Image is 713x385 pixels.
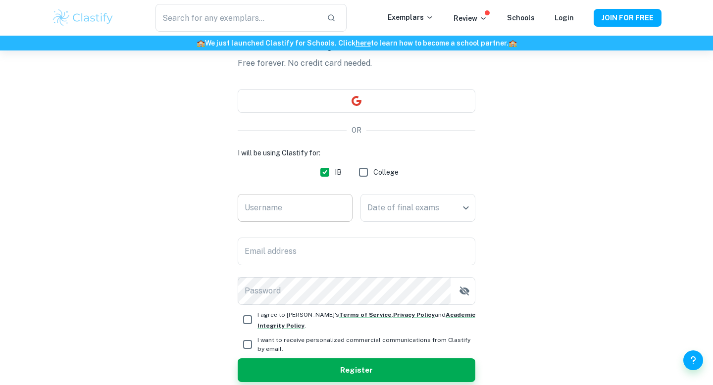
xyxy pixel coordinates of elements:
[594,9,662,27] button: JOIN FOR FREE
[155,4,319,32] input: Search for any exemplars...
[683,350,703,370] button: Help and Feedback
[509,39,517,47] span: 🏫
[238,147,475,158] h6: I will be using Clastify for:
[197,39,205,47] span: 🏫
[339,311,392,318] a: Terms of Service
[51,8,114,28] img: Clastify logo
[507,14,535,22] a: Schools
[393,311,435,318] a: Privacy Policy
[352,125,361,136] p: OR
[454,13,487,24] p: Review
[257,311,475,329] span: I agree to [PERSON_NAME]'s , and .
[335,167,342,178] span: IB
[2,38,711,48] h6: We just launched Clastify for Schools. Click to learn how to become a school partner.
[238,358,475,382] button: Register
[388,12,434,23] p: Exemplars
[238,57,475,69] p: Free forever. No credit card needed.
[555,14,574,22] a: Login
[257,336,475,353] span: I want to receive personalized commercial communications from Clastify by email.
[356,39,371,47] a: here
[373,167,399,178] span: College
